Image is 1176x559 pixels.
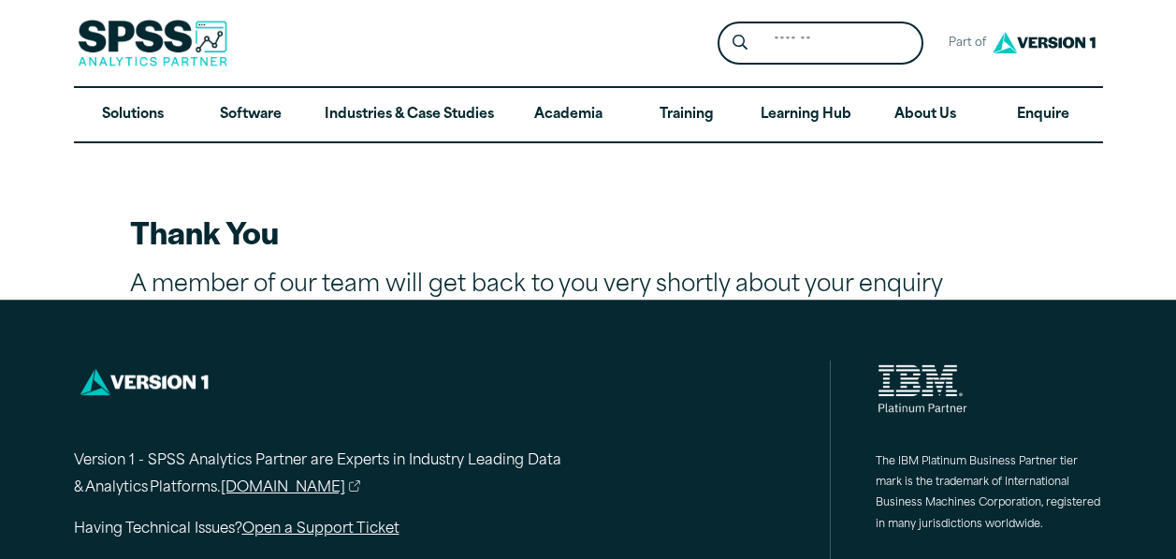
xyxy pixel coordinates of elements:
[78,20,227,66] img: SPSS Analytics Partner
[876,452,1103,537] p: The IBM Platinum Business Partner tier mark is the trademark of International Business Machines C...
[866,88,984,142] a: About Us
[718,22,923,66] form: Site Header Search Form
[938,30,988,57] span: Part of
[130,272,1047,300] p: A member of our team will get back to you very shortly about your enquiry
[130,211,1047,253] h2: Thank You
[984,88,1102,142] a: Enquire
[627,88,745,142] a: Training
[74,88,192,142] a: Solutions
[74,449,635,503] p: Version 1 - SPSS Analytics Partner are Experts in Industry Leading Data & Analytics Platforms.
[509,88,627,142] a: Academia
[221,476,361,503] a: [DOMAIN_NAME]
[242,522,399,537] a: Open a Support Ticket
[746,88,866,142] a: Learning Hub
[310,88,509,142] a: Industries & Case Studies
[722,26,757,61] button: Search magnifying glass icon
[192,88,310,142] a: Software
[74,88,1103,142] nav: Desktop version of site main menu
[74,517,635,544] p: Having Technical Issues?
[988,25,1100,60] img: Version1 Logo
[733,35,748,51] svg: Search magnifying glass icon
